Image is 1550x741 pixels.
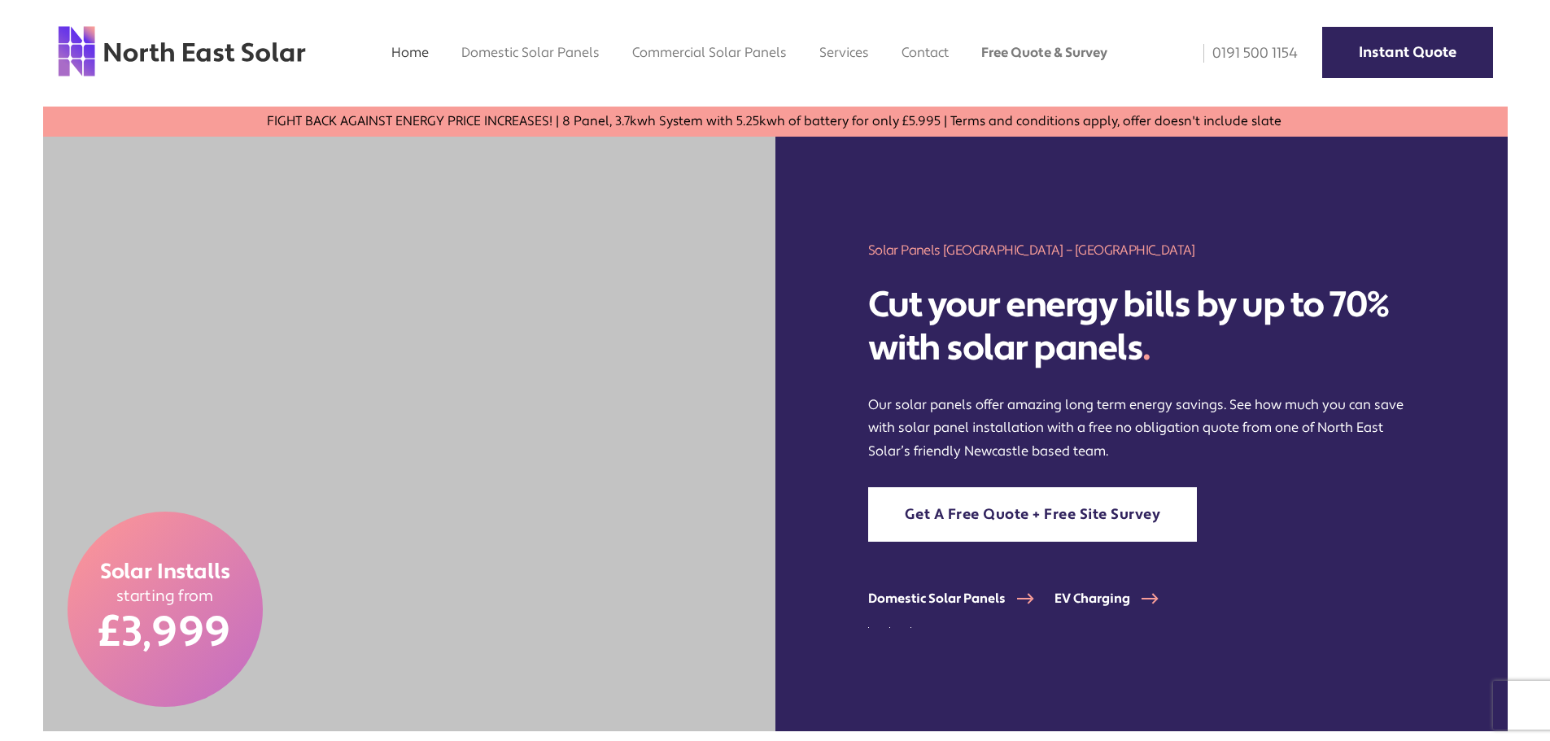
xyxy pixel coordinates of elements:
a: Solar Installs starting from £3,999 [68,512,263,707]
a: Domestic Solar Panels [868,591,1054,607]
a: 0191 500 1154 [1192,44,1298,63]
img: two men holding a solar panel in the north east [43,137,775,731]
span: . [1142,325,1150,371]
img: which logo [750,706,751,707]
a: Contact [902,44,949,61]
a: Services [819,44,869,61]
p: Our solar panels offer amazing long term energy savings. See how much you can save with solar pan... [868,394,1414,462]
span: Solar Installs [100,559,230,586]
a: Domestic Solar Panels [461,44,600,61]
img: phone icon [1203,44,1204,63]
a: Commercial Solar Panels [632,44,787,61]
img: north east solar logo [57,24,307,78]
a: Home [391,44,429,61]
h1: Solar Panels [GEOGRAPHIC_DATA] – [GEOGRAPHIC_DATA] [868,241,1414,259]
a: Free Quote & Survey [981,44,1107,61]
h2: Cut your energy bills by up to 70% with solar panels [868,284,1414,370]
a: EV Charging [1054,591,1179,607]
span: £3,999 [98,606,231,660]
a: Instant Quote [1322,27,1493,78]
a: Get A Free Quote + Free Site Survey [868,487,1198,542]
span: starting from [116,586,214,607]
